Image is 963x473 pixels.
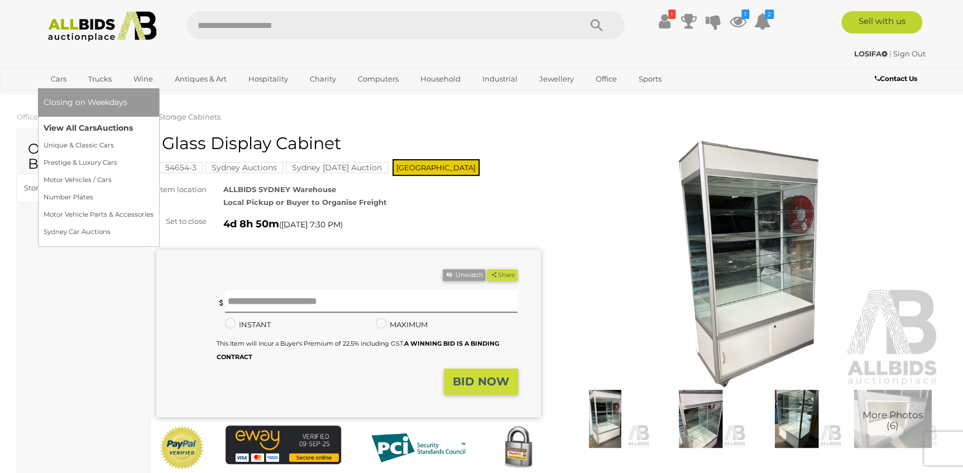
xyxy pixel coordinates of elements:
[162,134,538,152] h1: Glass Display Cabinet
[241,70,295,88] a: Hospitality
[44,70,74,88] a: Cars
[874,73,919,85] a: Contact Us
[225,318,271,331] label: INSTANT
[560,390,650,448] img: Glass Display Cabinet
[893,49,926,58] a: Sign Out
[532,70,581,88] a: Jewellery
[754,11,771,31] a: 2
[362,426,474,470] img: PCI DSS compliant
[874,74,917,83] b: Contact Us
[487,269,518,281] button: Share
[847,390,938,448] img: Glass Display Cabinet
[28,141,139,172] h2: Office & Business
[392,159,480,176] span: [GEOGRAPHIC_DATA]
[443,269,485,281] button: Unwatch
[496,426,540,470] img: Secured by Rapid SSL
[889,49,892,58] span: |
[159,163,203,172] a: 54654-3
[217,340,499,360] small: This Item will incur a Buyer's Premium of 22.5% including GST.
[223,218,279,230] strong: 4d 8h 50m
[279,220,343,229] span: ( )
[148,215,215,228] div: Set to close
[205,162,283,173] mark: Sydney Auctions
[303,70,343,88] a: Charity
[841,11,922,34] a: Sell with us
[159,112,221,121] a: Storage Cabinets
[854,49,888,58] strong: LOSIFA
[847,390,938,448] a: More Photos(6)
[741,9,749,19] i: 1
[81,70,119,88] a: Trucks
[854,49,889,58] a: LOSIFA
[223,198,387,207] strong: Local Pickup or Buyer to Organise Freight
[569,11,625,39] button: Search
[226,426,342,464] img: eWAY Payment Gateway
[286,163,388,172] a: Sydney [DATE] Auction
[475,70,525,88] a: Industrial
[42,11,163,42] img: Allbids.com.au
[126,70,160,88] a: Wine
[17,112,79,121] a: Office & Business
[631,70,669,88] a: Sports
[413,70,468,88] a: Household
[167,70,234,88] a: Antiques & Art
[443,269,485,281] li: Unwatch this item
[351,70,406,88] a: Computers
[223,185,336,194] strong: ALLBIDS SYDNEY Warehouse
[751,390,842,448] img: Glass Display Cabinet
[655,390,746,448] img: Glass Display Cabinet
[730,11,746,31] a: 1
[656,11,673,31] a: !
[453,375,509,388] strong: BID NOW
[668,9,675,19] i: !
[24,181,116,194] div: Storage Cabinets
[765,9,774,19] i: 2
[444,369,518,395] button: BID NOW
[17,173,150,203] a: Storage Cabinets 3
[376,318,428,331] label: MAXIMUM
[557,140,941,387] img: Glass Display Cabinet
[286,162,388,173] mark: Sydney [DATE] Auction
[148,183,215,196] div: Item location
[159,162,203,173] mark: 54654-3
[863,409,923,430] span: More Photos (6)
[281,219,341,230] span: [DATE] 7:30 PM
[159,426,205,470] img: Official PayPal Seal
[205,163,283,172] a: Sydney Auctions
[588,70,624,88] a: Office
[217,340,499,360] b: A WINNING BID IS A BINDING CONTRACT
